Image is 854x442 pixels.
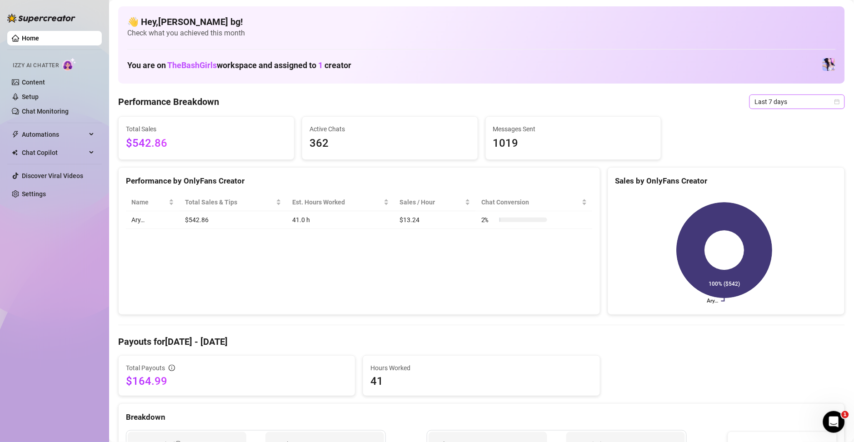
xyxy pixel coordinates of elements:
span: info-circle [169,365,175,371]
span: Last 7 days [755,95,839,109]
h1: You are on workspace and assigned to creator [127,60,351,70]
iframe: Intercom live chat [823,411,845,433]
th: Sales / Hour [395,194,476,211]
th: Total Sales & Tips [180,194,286,211]
th: Name [126,194,180,211]
a: Discover Viral Videos [22,172,83,179]
td: $13.24 [395,211,476,229]
h4: Payouts for [DATE] - [DATE] [118,335,845,348]
a: Content [22,79,45,86]
span: Total Payouts [126,363,165,373]
span: Chat Copilot [22,145,86,160]
span: 1 [842,411,849,418]
text: Ary… [707,298,719,304]
span: Chat Conversion [481,197,580,207]
span: 41 [370,374,592,388]
span: $164.99 [126,374,348,388]
span: Izzy AI Chatter [13,61,59,70]
span: TheBashGirls [167,60,217,70]
span: 362 [310,135,470,152]
span: Active Chats [310,124,470,134]
span: Name [131,197,167,207]
span: Hours Worked [370,363,592,373]
span: Total Sales & Tips [185,197,274,207]
td: Ary… [126,211,180,229]
img: logo-BBDzfeDw.svg [7,14,75,23]
div: Sales by OnlyFans Creator [615,175,837,187]
th: Chat Conversion [476,194,593,211]
a: Chat Monitoring [22,108,69,115]
span: Messages Sent [493,124,654,134]
span: Automations [22,127,86,142]
img: Ary [823,58,835,71]
a: Setup [22,93,39,100]
a: Home [22,35,39,42]
span: Sales / Hour [400,197,463,207]
div: Breakdown [126,411,837,423]
div: Est. Hours Worked [292,197,382,207]
a: Settings [22,190,46,198]
div: Performance by OnlyFans Creator [126,175,593,187]
td: $542.86 [180,211,286,229]
img: AI Chatter [62,58,76,71]
span: 1 [318,60,323,70]
span: $542.86 [126,135,287,152]
h4: Performance Breakdown [118,95,219,108]
span: Total Sales [126,124,287,134]
span: 2 % [481,215,496,225]
img: Chat Copilot [12,149,18,156]
td: 41.0 h [287,211,395,229]
span: thunderbolt [12,131,19,138]
span: calendar [834,99,840,104]
span: 1019 [493,135,654,152]
span: Check what you achieved this month [127,28,836,38]
h4: 👋 Hey, [PERSON_NAME] bg ! [127,15,836,28]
